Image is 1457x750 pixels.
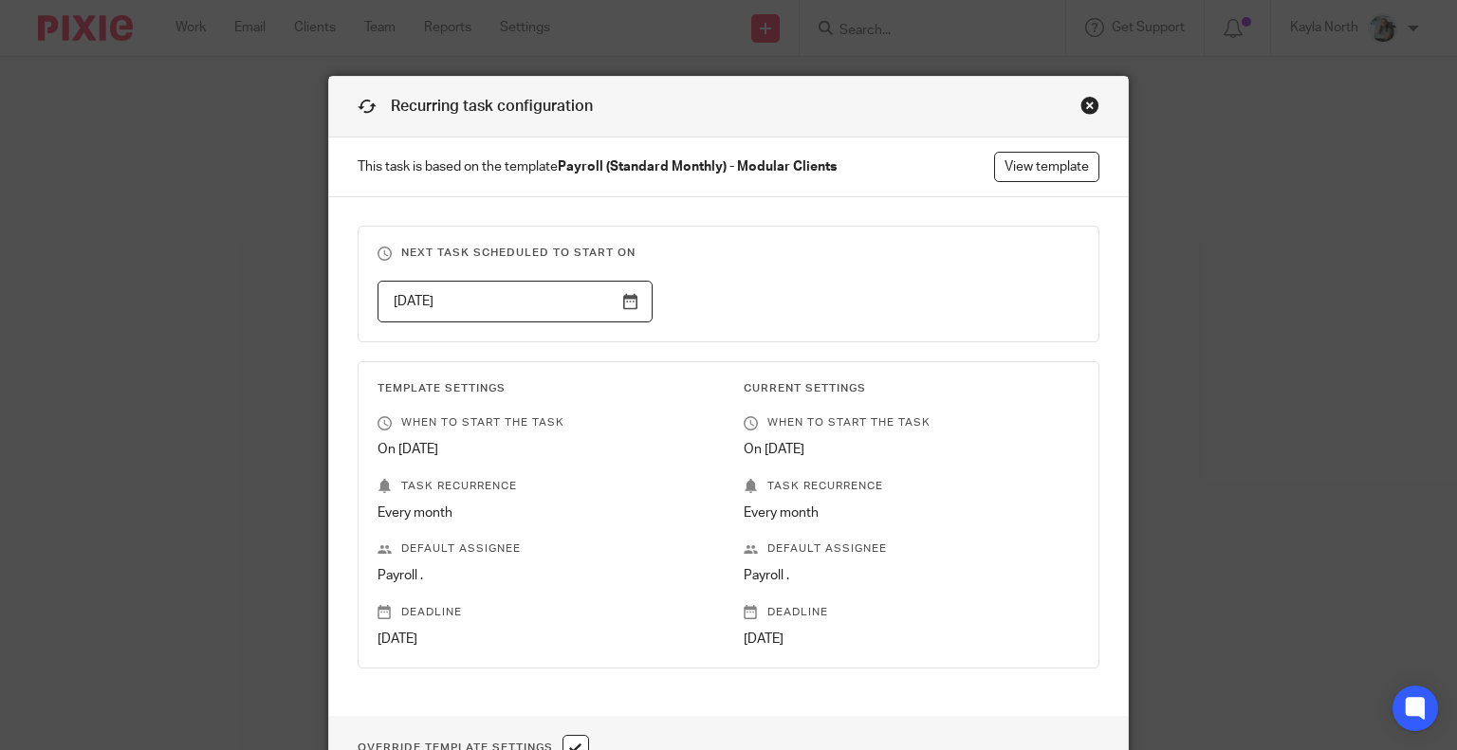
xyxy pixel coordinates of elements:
[1080,96,1099,115] div: Close this dialog window
[744,541,1080,557] p: Default assignee
[744,415,1080,430] p: When to start the task
[744,381,1080,396] h3: Current Settings
[378,415,714,430] p: When to start the task
[744,479,1080,494] p: Task recurrence
[744,566,1080,585] p: Payroll .
[378,630,714,649] p: [DATE]
[378,246,1080,261] h3: Next task scheduled to start on
[378,440,714,459] p: On [DATE]
[744,440,1080,459] p: On [DATE]
[378,479,714,494] p: Task recurrence
[378,381,714,396] h3: Template Settings
[358,157,837,176] span: This task is based on the template
[378,605,714,620] p: Deadline
[358,96,593,118] h1: Recurring task configuration
[994,152,1099,182] a: View template
[378,503,714,522] p: Every month
[744,503,1080,522] p: Every month
[744,605,1080,620] p: Deadline
[744,630,1080,649] p: [DATE]
[378,541,714,557] p: Default assignee
[378,566,714,585] p: Payroll .
[558,160,837,174] strong: Payroll (Standard Monthly) - Modular Clients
